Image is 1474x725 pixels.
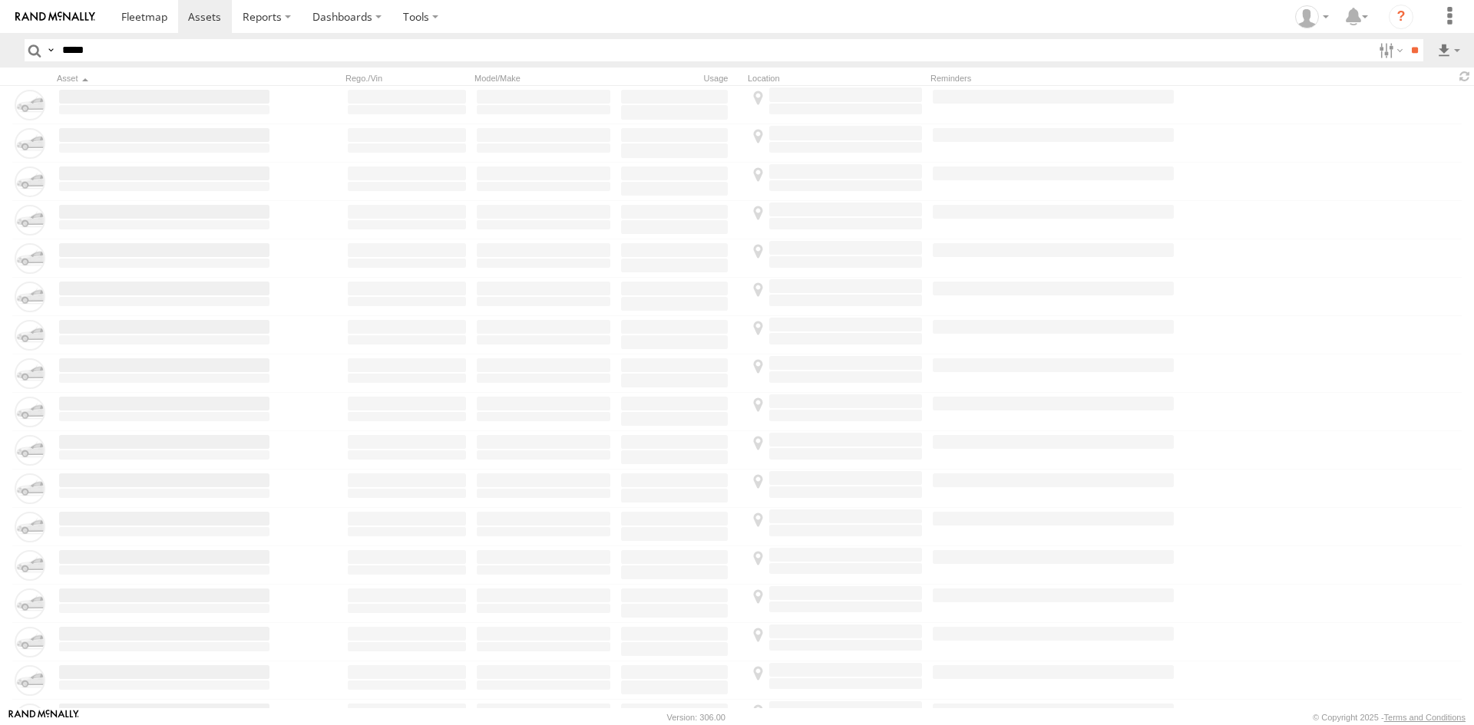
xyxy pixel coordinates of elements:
[1290,5,1334,28] div: Josue Jimenez
[1313,713,1466,722] div: © Copyright 2025 -
[1389,5,1413,29] i: ?
[1436,39,1462,61] label: Export results as...
[15,12,95,22] img: rand-logo.svg
[474,73,613,84] div: Model/Make
[1373,39,1406,61] label: Search Filter Options
[57,73,272,84] div: Click to Sort
[748,73,924,84] div: Location
[1456,69,1474,84] span: Refresh
[345,73,468,84] div: Rego./Vin
[619,73,742,84] div: Usage
[45,39,57,61] label: Search Query
[667,713,725,722] div: Version: 306.00
[930,73,1176,84] div: Reminders
[1384,713,1466,722] a: Terms and Conditions
[8,710,79,725] a: Visit our Website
